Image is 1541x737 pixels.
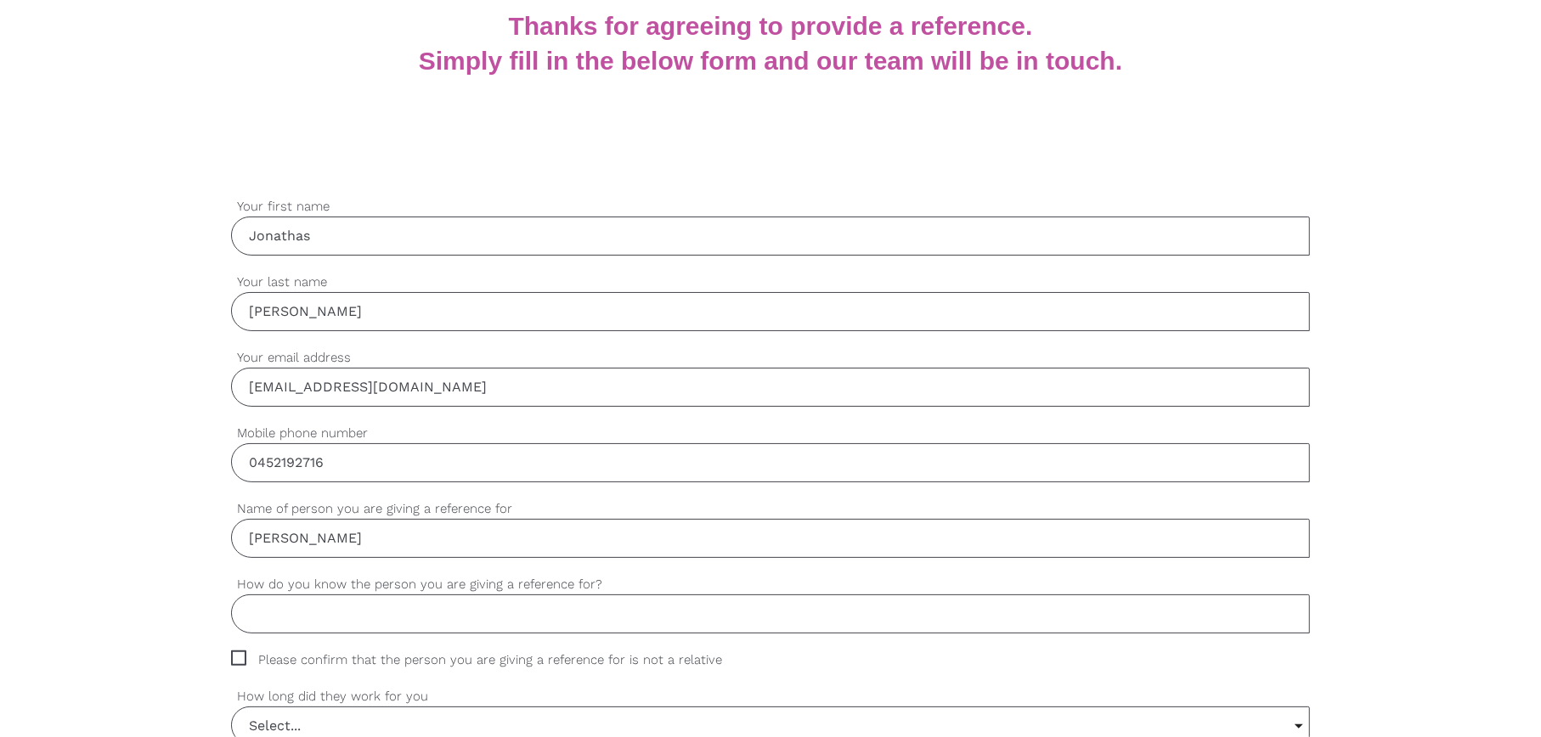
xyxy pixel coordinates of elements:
[231,197,1310,217] label: Your first name
[231,499,1310,519] label: Name of person you are giving a reference for
[231,575,1310,594] label: How do you know the person you are giving a reference for?
[509,12,1033,40] b: Thanks for agreeing to provide a reference.
[231,650,754,670] span: Please confirm that the person you are giving a reference for is not a relative
[419,47,1122,75] b: Simply fill in the below form and our team will be in touch.
[231,348,1310,368] label: Your email address
[231,273,1310,292] label: Your last name
[231,687,1310,706] label: How long did they work for you
[231,424,1310,443] label: Mobile phone number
